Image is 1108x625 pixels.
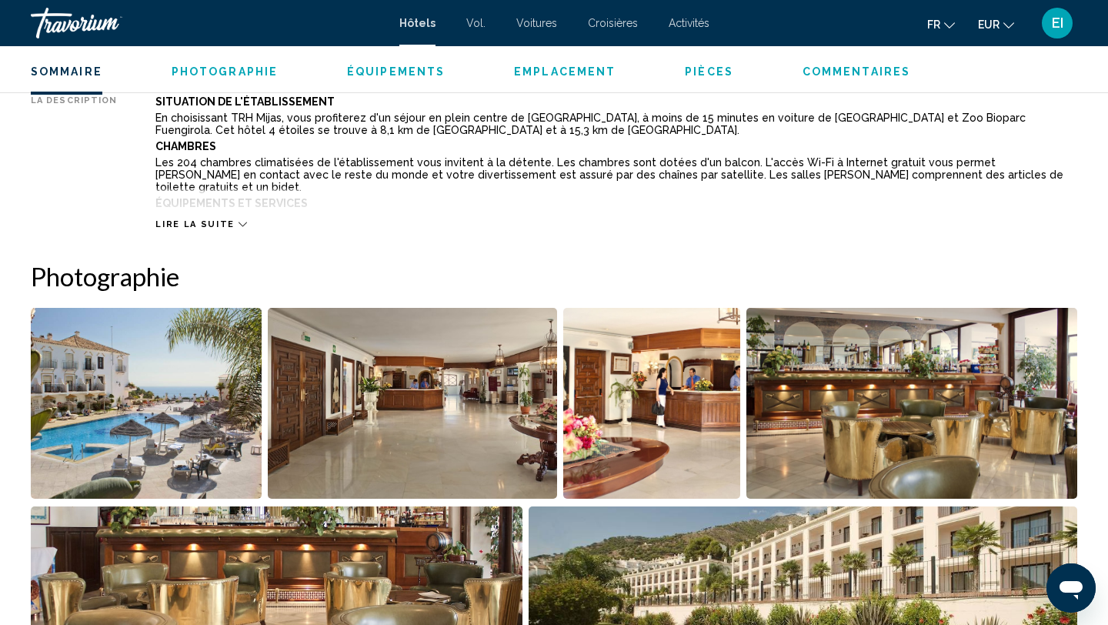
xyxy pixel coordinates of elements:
button: Open full-screen image slider [268,307,556,500]
a: Activités [669,17,709,29]
button: Menu utilisateur [1037,7,1077,39]
button: Pièces [685,65,733,79]
a: Hôtels [399,17,436,29]
span: Lire la suite [155,219,234,229]
iframe: Bouton de lancement de la fenêtre de messagerie [1046,563,1096,613]
b: Chambres [155,140,216,152]
button: Équipements [347,65,445,79]
font: fr [927,18,940,31]
b: Situation De L'établissement [155,95,335,108]
p: En choisissant TRH Mijas, vous profiterez d'un séjour en plein centre de [GEOGRAPHIC_DATA], à moi... [155,112,1077,136]
button: Commentaires [803,65,910,79]
a: Croisières [588,17,638,29]
button: Sommaire [31,65,102,79]
button: Changer de devise [978,13,1014,35]
button: Lire la suite [155,219,246,230]
button: Open full-screen image slider [563,307,740,500]
font: EUR [978,18,1000,31]
button: Changer de langue [927,13,955,35]
button: Photographie [172,65,278,79]
button: Open full-screen image slider [31,307,262,500]
button: Open full-screen image slider [746,307,1077,500]
a: Voitures [516,17,557,29]
a: Travorium [31,8,384,38]
a: Vol. [466,17,486,29]
h2: Photographie [31,261,1077,292]
div: La description [31,95,117,211]
button: Emplacement [514,65,616,79]
font: EI [1052,15,1063,31]
p: Les 204 chambres climatisées de l'établissement vous invitent à la détente. Les chambres sont dot... [155,156,1077,193]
